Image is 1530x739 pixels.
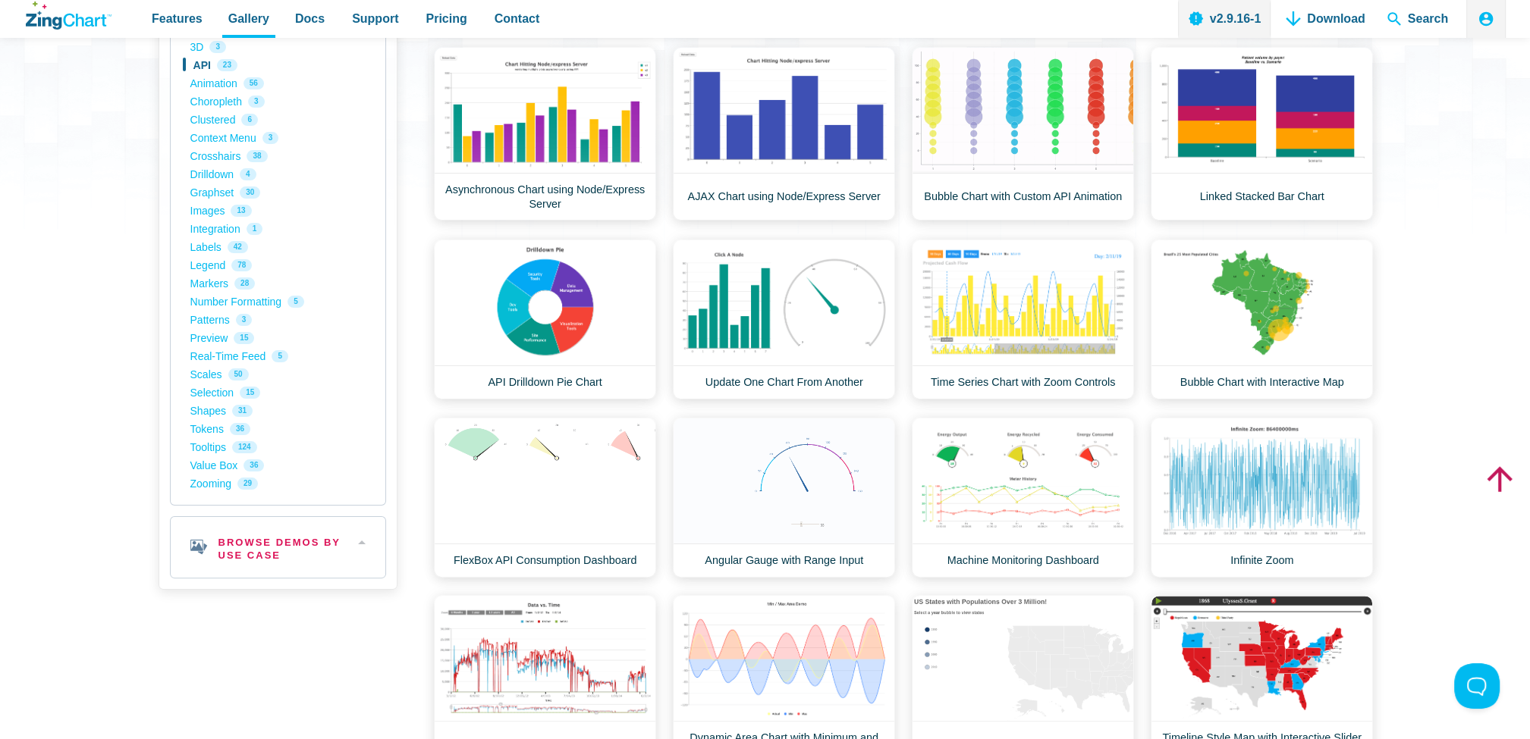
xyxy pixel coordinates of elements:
a: Bubble Chart with Interactive Map [1151,240,1373,399]
a: Angular Gauge with Range Input [673,418,895,578]
iframe: Toggle Customer Support [1454,663,1500,709]
h2: Browse Demos By Use Case [171,517,385,578]
span: Contact [495,8,540,29]
a: Bubble Chart with Custom API Animation [912,47,1134,221]
span: Support [352,8,398,29]
a: Asynchronous Chart using Node/Express Server [434,47,656,221]
a: ZingChart Logo. Click to return to the homepage [26,2,112,30]
span: Docs [295,8,325,29]
a: Time Series Chart with Zoom Controls [912,240,1134,399]
a: Update One Chart From Another [673,240,895,399]
span: Features [152,8,203,29]
a: Infinite Zoom [1151,418,1373,578]
a: AJAX Chart using Node/Express Server [673,47,895,221]
span: Gallery [228,8,269,29]
a: FlexBox API Consumption Dashboard [434,418,656,578]
a: Linked Stacked Bar Chart [1151,47,1373,221]
a: API Drilldown Pie Chart [434,240,656,399]
span: Pricing [426,8,467,29]
a: Machine Monitoring Dashboard [912,418,1134,578]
